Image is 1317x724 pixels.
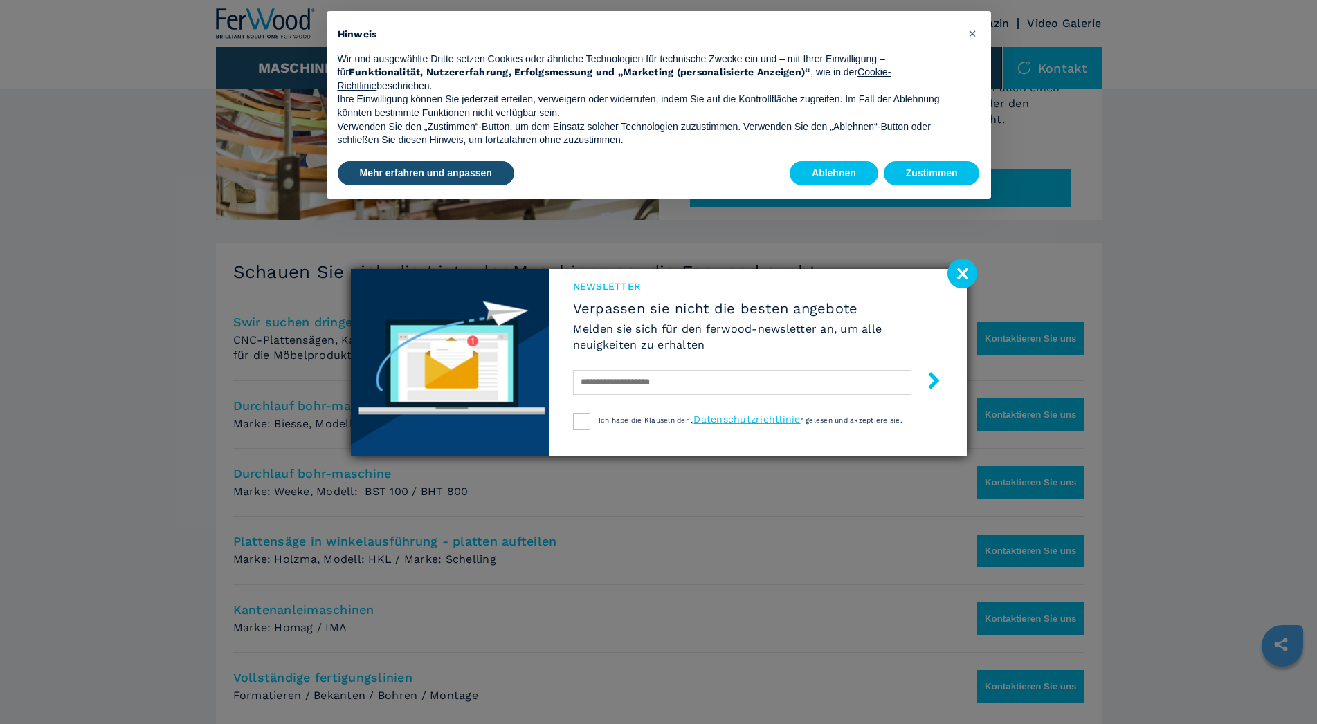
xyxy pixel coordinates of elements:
span: Newsletter [573,279,943,293]
span: Verpassen sie nicht die besten angebote [573,300,943,317]
p: Ihre Einwilligung können Sie jederzeit erteilen, verweigern oder widerrufen, indem Sie auf die Ko... [338,93,958,120]
button: Zustimmen [884,161,980,186]
h6: Melden sie sich für den ferwood-newsletter an, um alle neuigkeiten zu erhalten [573,321,943,353]
p: Wir und ausgewählte Dritte setzen Cookies oder ähnliche Technologien für technische Zwecke ein un... [338,53,958,93]
button: Ablehnen [790,161,878,186]
span: × [968,25,977,41]
span: Ich habe die Klauseln der „ [599,416,694,424]
img: Newsletter image [351,269,549,456]
button: Mehr erfahren und anpassen [338,161,514,186]
span: “ gelesen und akzeptiere sie. [801,416,902,424]
button: submit-button [911,366,943,399]
a: Datenschutzrichtlinie [693,414,800,425]
h2: Hinweis [338,28,958,41]
a: Cookie-Richtlinie [338,66,891,91]
p: Verwenden Sie den „Zustimmen“-Button, um dem Einsatz solcher Technologien zuzustimmen. Verwenden ... [338,120,958,147]
button: Schließen Sie diesen Hinweis [962,22,984,44]
strong: Funktionalität, Nutzererfahrung, Erfolgsmessung und „Marketing (personalisierte Anzeigen)“ [349,66,811,77]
